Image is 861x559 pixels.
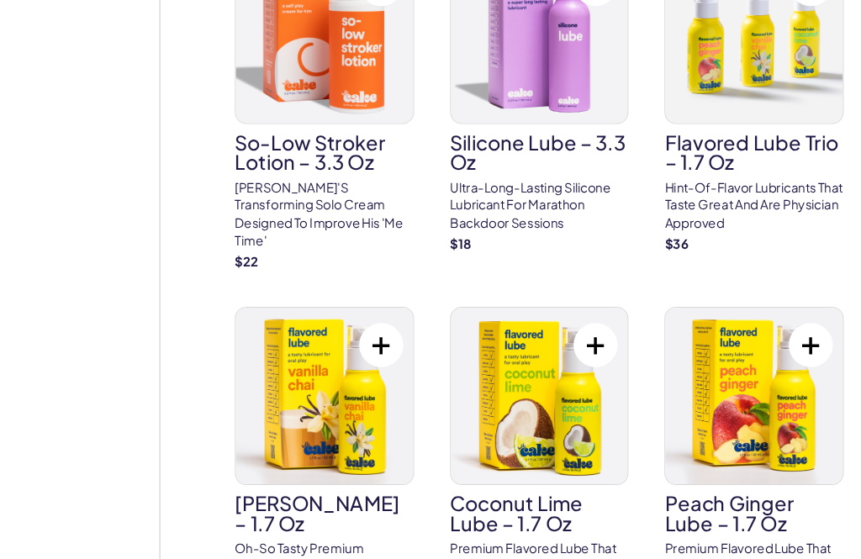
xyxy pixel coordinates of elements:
h3: Coconut Lime Lube – 1.7 oz [477,461,644,498]
p: [PERSON_NAME]'s transforming solo cream designed to improve his 'me time' [276,167,443,233]
h3: Flavored Lube Trio – 1.7 oz [677,124,844,161]
strong: $ 19.99 [276,541,313,556]
h3: Peach Ginger Lube – 1.7 oz [677,461,844,498]
img: Coconut Lime Lube – 1.7 oz [478,287,643,452]
a: Coconut Lime Lube – 1.7 ozCoconut Lime Lube – 1.7 ozPremium Flavored Lube that tastes like summer$14 [477,287,644,557]
p: Premium Flavored Lube that gives a sweet kick to your tastebuds [677,504,844,554]
h3: [PERSON_NAME] – 1.7 oz [276,461,443,498]
p: Oh-so tasty Premium Flavored Lube [276,504,443,537]
img: Peach Ginger Lube – 1.7 oz [678,287,843,452]
strong: $ 36 [677,220,699,235]
strong: $ 18 [477,220,497,235]
strong: $ 22 [276,236,297,251]
strong: $ 14 [477,541,497,556]
h3: So-Low Stroker Lotion – 3.3 oz [276,124,443,161]
h3: Silicone Lube – 3.3 oz [477,124,644,161]
p: Hint-of-flavor lubricants that taste great and are physician approved [677,167,844,217]
p: Premium Flavored Lube that tastes like summer [477,504,644,537]
a: Vanilla Chai Lube – 1.7 oz[PERSON_NAME] – 1.7 ozOh-so tasty Premium Flavored Lube$19.99 [276,287,443,557]
img: Vanilla Chai Lube – 1.7 oz [277,287,442,452]
p: Ultra-long-lasting silicone lubricant for marathon backdoor sessions [477,167,644,217]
